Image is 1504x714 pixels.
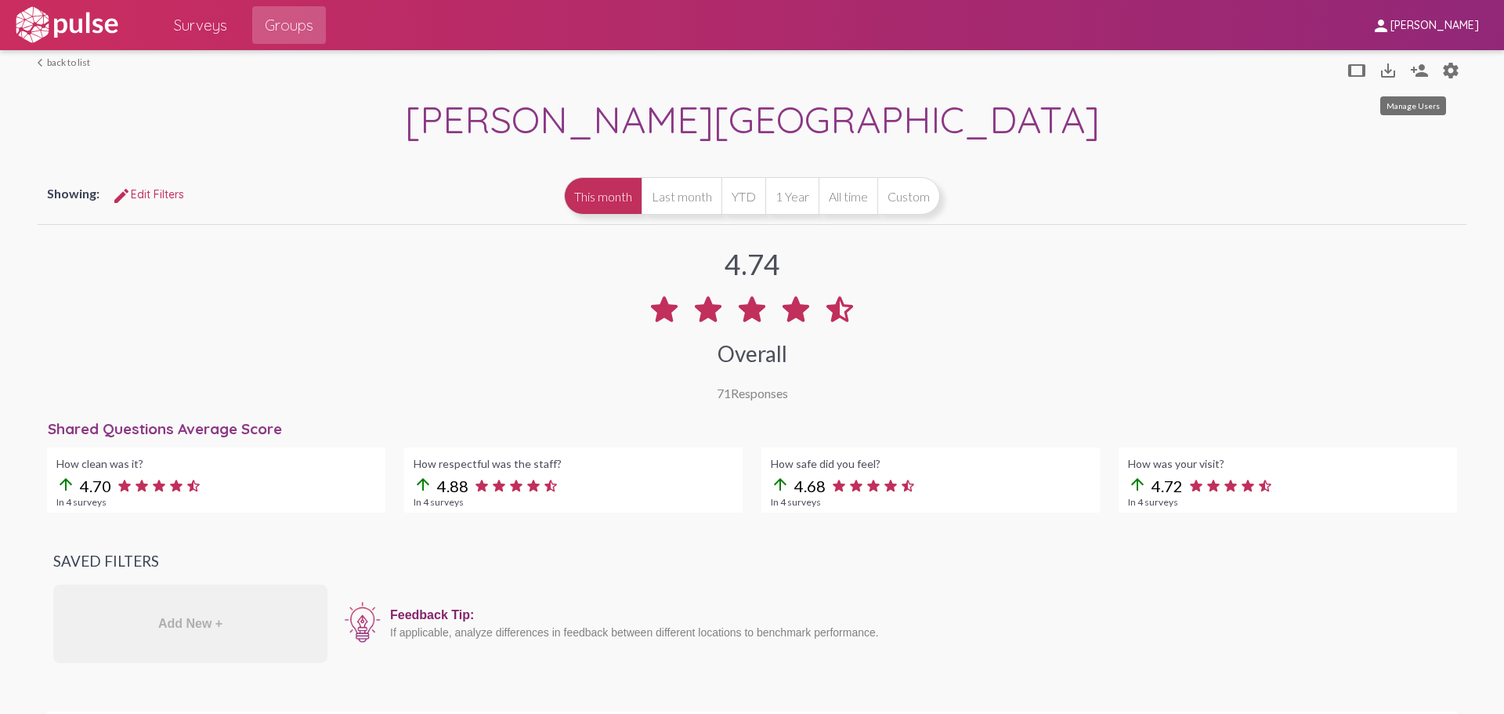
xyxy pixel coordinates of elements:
[771,475,790,494] mat-icon: arrow_upward
[1372,54,1404,85] button: Download
[1441,61,1460,80] mat-icon: Person
[718,340,787,367] div: Overall
[56,457,376,470] div: How clean was it?
[112,187,184,201] span: Edit Filters
[1128,496,1448,508] div: In 4 surveys
[1435,54,1466,85] button: Person
[1379,61,1397,80] mat-icon: Download
[437,477,468,495] span: 4.88
[1404,54,1435,85] button: Person
[174,11,227,39] span: Surveys
[414,496,733,508] div: In 4 surveys
[1359,10,1491,39] button: [PERSON_NAME]
[390,626,1443,639] div: If applicable, analyze differences in feedback between different locations to benchmark performance.
[161,6,240,44] a: Surveys
[1128,457,1448,470] div: How was your visit?
[99,180,197,208] button: Edit FiltersEdit Filters
[717,386,731,400] span: 71
[771,496,1090,508] div: In 4 surveys
[38,58,47,67] mat-icon: arrow_back_ios
[1341,54,1372,85] button: tablet
[38,56,90,68] a: back to list
[252,6,326,44] a: Groups
[53,553,1451,570] h3: Saved Filters
[48,419,1466,438] div: Shared Questions Average Score
[1128,475,1147,494] mat-icon: arrow_upward
[47,186,99,201] span: Showing:
[642,177,721,215] button: Last month
[1390,19,1479,33] span: [PERSON_NAME]
[1372,16,1390,35] mat-icon: person
[343,600,382,644] img: icon12.png
[717,386,788,400] div: Responses
[112,187,131,205] mat-icon: Edit Filters
[725,247,780,281] div: 4.74
[877,177,940,215] button: Custom
[564,177,642,215] button: This month
[1347,61,1366,80] mat-icon: tablet
[794,477,826,495] span: 4.68
[819,177,877,215] button: All time
[765,177,819,215] button: 1 Year
[414,475,432,494] mat-icon: arrow_upward
[771,457,1090,470] div: How safe did you feel?
[56,496,376,508] div: In 4 surveys
[414,457,733,470] div: How respectful was the staff?
[265,11,313,39] span: Groups
[53,585,327,663] div: Add New +
[56,475,75,494] mat-icon: arrow_upward
[13,5,121,45] img: white-logo.svg
[390,608,1443,622] div: Feedback Tip:
[38,96,1466,147] div: [PERSON_NAME][GEOGRAPHIC_DATA]
[80,477,111,495] span: 4.70
[721,177,765,215] button: YTD
[1151,477,1183,495] span: 4.72
[1410,61,1429,80] mat-icon: Person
